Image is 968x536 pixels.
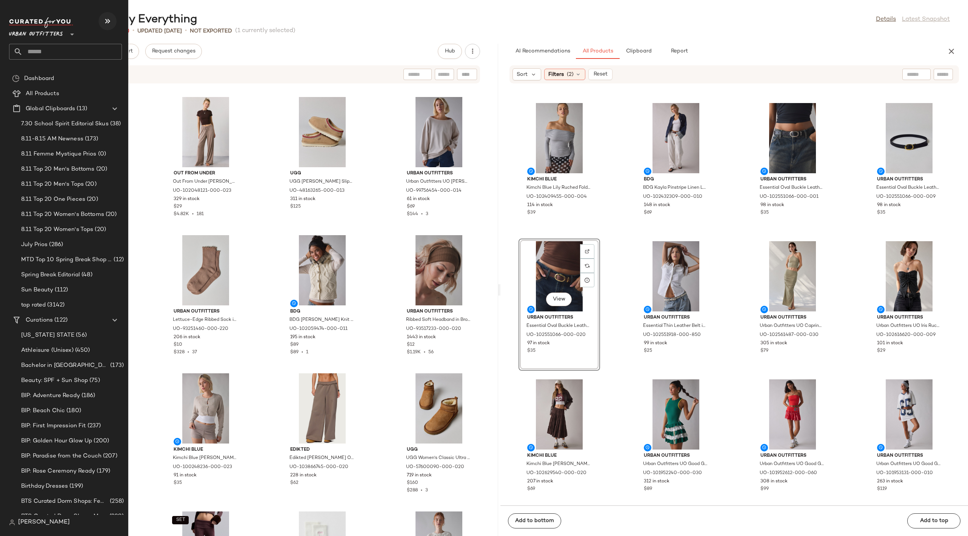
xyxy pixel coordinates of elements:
span: (180) [65,407,81,415]
span: Add to top [919,518,948,524]
span: Urban Outfitters [760,453,825,459]
span: Kimchi Blue [527,453,591,459]
span: 148 in stock [644,202,670,209]
span: top rated [21,301,46,310]
span: 98 in stock [877,202,901,209]
span: UO-100248236-000-023 [173,464,232,471]
span: 8.11-8.15 AM Newness [21,135,83,143]
span: Report [670,48,688,54]
span: UO-93251460-000-220 [173,326,228,333]
img: 102629540_020_b [521,379,597,450]
span: Urban Outfitters [644,453,708,459]
span: (1 currently selected) [235,26,295,35]
span: (112) [53,286,68,294]
span: BDG [290,308,354,315]
span: July Prios [21,240,48,249]
span: $10 [174,342,182,348]
button: Add to bottom [508,513,561,528]
button: Request changes [145,44,202,59]
span: BTS Curated Dorm Shops: Maximalist [21,512,108,521]
span: $69 [527,486,535,493]
img: svg%3e [12,75,20,82]
span: Urban Outfitters [760,314,825,321]
span: 3 [425,488,428,493]
span: 305 in stock [760,340,787,347]
span: Request changes [152,48,195,54]
span: 1 [306,350,308,355]
span: Urban Outfitters UO Good Game Quarterback Cutie Jersey Skort 2-Piece Set in White, Women's at Urb... [876,461,940,468]
span: BIP: Golden Hour Glow Up [21,437,92,445]
span: $39 [527,209,536,216]
span: (173) [109,361,124,370]
span: • [185,350,192,355]
span: Bachelor in [GEOGRAPHIC_DATA]: LP [21,361,109,370]
span: Essential Oval Buckle Leather Belt in Brown, Women's at Urban Outfitters [526,323,591,330]
span: • [299,350,306,355]
span: Ribbed Soft Headband in Brown, Women's at Urban Outfitters [406,317,470,323]
span: 99 in stock [644,340,667,347]
span: UO-93517233-000-020 [406,326,461,333]
span: 8.11 Top 20 Men's Tops [21,180,84,189]
span: Kimchi Blue [174,447,238,453]
img: 102432309_010_b [638,103,714,173]
span: Lettuce-Edge Ribbed Sock in Mocha Mousse, Women's at Urban Outfitters [173,317,237,323]
span: UO-102629540-000-020 [526,470,586,477]
span: Out From Under [174,170,238,177]
span: 181 [197,212,204,217]
span: $69 [407,203,415,210]
span: $29 [174,203,182,210]
span: 114 in stock [527,202,553,209]
span: Sort [517,71,528,79]
span: 98 in stock [760,202,784,209]
span: UO-102048121-000-023 [173,188,231,194]
span: UO-102551066-000-020 [526,332,586,339]
span: $1.19K [407,350,421,355]
span: Global Clipboards [26,105,75,113]
span: 91 in stock [174,472,197,479]
span: Athleisure (Unisex) [21,346,74,355]
span: BIP: First Impression Fit [21,422,86,430]
span: $35 [760,209,769,216]
span: 311 in stock [290,196,315,203]
img: 102551066_020_b [521,241,597,311]
span: Urban Outfitters UO [PERSON_NAME] Off-The-Shoulder Ladder Knit Oversized Pullover Top in Oatmilk,... [406,179,470,185]
span: Urban Outfitters UO Good Game Laced Up Open-Back Tiered Ruffle Romper in Green, Women's at Urban ... [643,461,707,468]
span: $99 [760,486,769,493]
span: (20) [84,180,97,189]
img: 102059474_011_b [284,235,360,305]
span: [US_STATE] STATE [21,331,74,340]
img: 102551918_850_b [638,241,714,311]
span: UO-102432309-000-010 [643,194,702,200]
span: 8.11 Top 20 Men's Bottoms [21,165,95,174]
img: 101952612_060_b [754,379,831,450]
span: (38) [109,120,121,128]
span: (48) [80,271,92,279]
span: Birthday Dresses [21,482,68,491]
span: View [552,296,565,302]
button: SET [172,516,189,524]
img: svg%3e [585,249,589,254]
span: Hub [444,48,455,54]
span: Urban Outfitters [174,308,238,315]
span: UO-99756454-000-014 [406,188,462,194]
span: All Products [26,89,59,98]
span: Urban Outfitters [644,314,708,321]
span: $12 [407,342,415,348]
span: Essential Oval Buckle Leather Belt in Black/Silver, Women's at Urban Outfitters [760,185,824,191]
span: (450) [74,346,90,355]
span: UGG [290,170,354,177]
span: MTD Top 10 Spring Break Shop 4.1 [21,256,112,264]
img: 100248236_023_b [168,373,244,444]
img: 102551066_009_b [871,103,947,173]
span: $89 [290,350,299,355]
span: BTS Curated Dorm Shops: Feminine [21,497,108,506]
span: Clipboard [625,48,651,54]
img: 93517233_020_b [401,235,477,305]
span: • [418,212,426,217]
span: 1443 in stock [407,334,436,341]
span: 207 in stock [527,478,553,485]
span: Urban Outfitters UO Iris Ruched Tie-Front Flyaway Tube Top in Black Stripe, Women's at Urban Outf... [876,323,940,330]
span: (0) [97,150,106,159]
span: Urban Outfitters [877,453,941,459]
span: (3142) [46,301,65,310]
